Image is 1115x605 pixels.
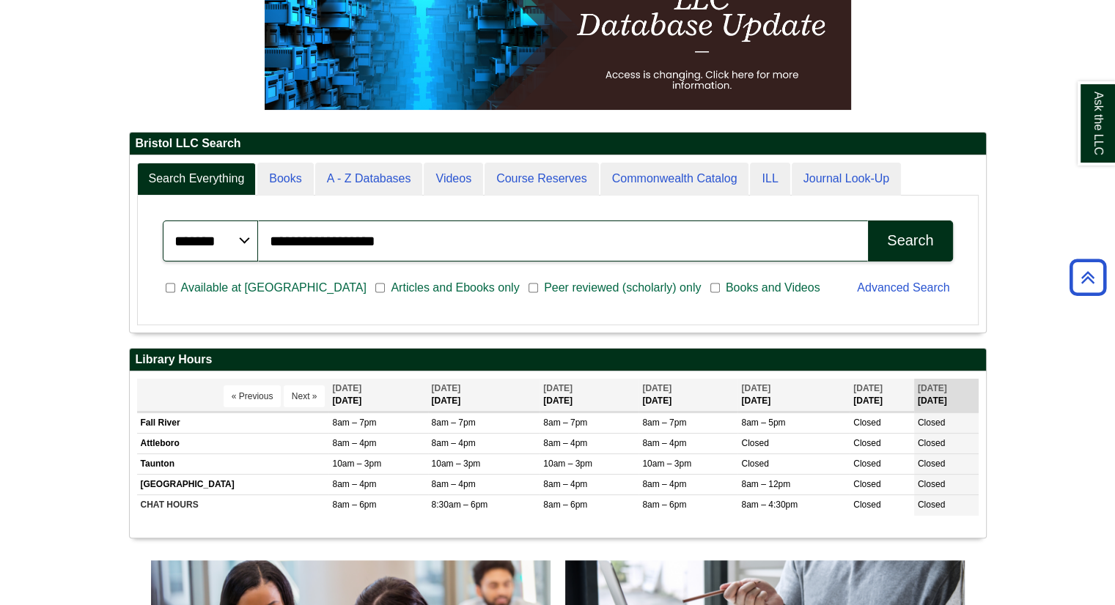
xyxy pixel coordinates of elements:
[538,279,707,297] span: Peer reviewed (scholarly) only
[741,459,768,469] span: Closed
[642,459,691,469] span: 10am – 3pm
[543,459,592,469] span: 10am – 3pm
[737,379,850,412] th: [DATE]
[137,412,329,433] td: Fall River
[853,383,883,393] span: [DATE]
[432,438,476,448] span: 8am – 4pm
[257,163,313,196] a: Books
[853,479,880,489] span: Closed
[642,417,686,428] span: 8am – 7pm
[868,220,952,261] button: Search
[137,434,329,454] td: Attleboro
[224,385,281,407] button: « Previous
[315,163,423,196] a: A - Z Databases
[853,438,880,448] span: Closed
[385,279,525,297] span: Articles and Ebooks only
[543,417,587,428] span: 8am – 7pm
[914,379,979,412] th: [DATE]
[432,500,488,510] span: 8:30am – 6pm
[853,459,880,469] span: Closed
[741,417,785,428] span: 8am – 5pm
[918,459,945,469] span: Closed
[918,438,945,448] span: Closed
[543,500,587,510] span: 8am – 6pm
[853,417,880,428] span: Closed
[850,379,914,412] th: [DATE]
[332,417,376,428] span: 8am – 7pm
[642,438,686,448] span: 8am – 4pm
[710,281,720,294] input: Books and Videos
[642,383,671,393] span: [DATE]
[543,479,587,489] span: 8am – 4pm
[741,500,798,510] span: 8am – 4:30pm
[741,438,768,448] span: Closed
[137,475,329,495] td: [GEOGRAPHIC_DATA]
[130,133,986,155] h2: Bristol LLC Search
[328,379,427,412] th: [DATE]
[750,163,790,196] a: ILL
[332,383,361,393] span: [DATE]
[887,232,933,249] div: Search
[543,383,573,393] span: [DATE]
[639,379,737,412] th: [DATE]
[137,495,329,516] td: CHAT HOURS
[130,349,986,371] h2: Library Hours
[432,383,461,393] span: [DATE]
[540,379,639,412] th: [DATE]
[332,479,376,489] span: 8am – 4pm
[918,500,945,510] span: Closed
[741,383,770,393] span: [DATE]
[918,383,947,393] span: [DATE]
[642,479,686,489] span: 8am – 4pm
[918,417,945,428] span: Closed
[432,479,476,489] span: 8am – 4pm
[137,163,257,196] a: Search Everything
[792,163,901,196] a: Journal Look-Up
[1064,267,1111,287] a: Back to Top
[166,281,175,294] input: Available at [GEOGRAPHIC_DATA]
[543,438,587,448] span: 8am – 4pm
[428,379,540,412] th: [DATE]
[332,438,376,448] span: 8am – 4pm
[332,500,376,510] span: 8am – 6pm
[432,417,476,428] span: 8am – 7pm
[175,279,372,297] span: Available at [GEOGRAPHIC_DATA]
[600,163,749,196] a: Commonwealth Catalog
[137,454,329,475] td: Taunton
[375,281,385,294] input: Articles and Ebooks only
[432,459,481,469] span: 10am – 3pm
[918,479,945,489] span: Closed
[857,281,949,294] a: Advanced Search
[284,385,325,407] button: Next »
[529,281,538,294] input: Peer reviewed (scholarly) only
[642,500,686,510] span: 8am – 6pm
[424,163,483,196] a: Videos
[332,459,381,469] span: 10am – 3pm
[741,479,790,489] span: 8am – 12pm
[720,279,826,297] span: Books and Videos
[485,163,599,196] a: Course Reserves
[853,500,880,510] span: Closed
